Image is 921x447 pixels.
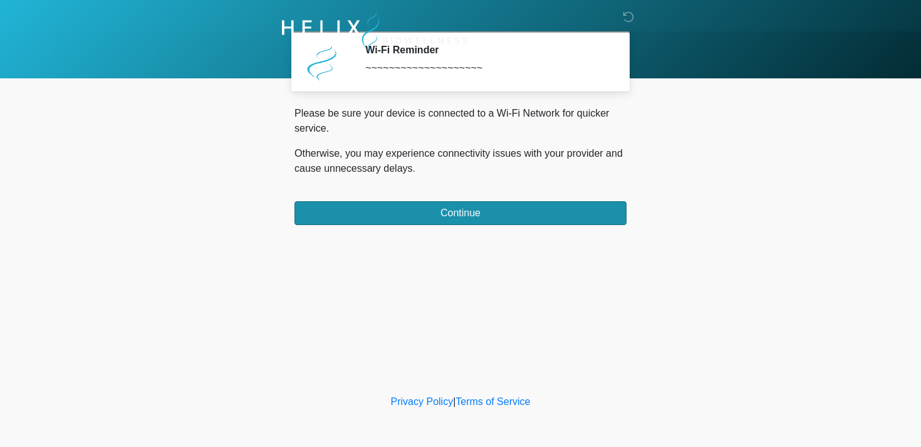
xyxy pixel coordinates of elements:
[294,106,627,136] p: Please be sure your device is connected to a Wi-Fi Network for quicker service.
[453,396,455,407] a: |
[294,201,627,225] button: Continue
[282,9,468,54] img: Helix Biowellness Logo
[413,163,415,174] span: .
[365,61,608,76] div: ~~~~~~~~~~~~~~~~~~~~
[455,396,530,407] a: Terms of Service
[294,146,627,176] p: Otherwise, you may experience connectivity issues with your provider and cause unnecessary delays
[391,396,454,407] a: Privacy Policy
